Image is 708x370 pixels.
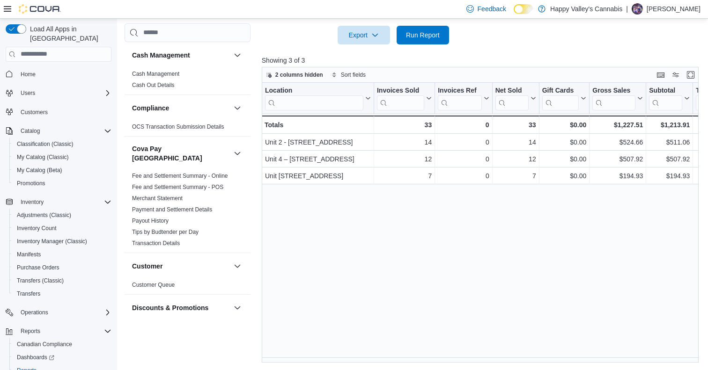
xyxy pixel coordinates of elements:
[232,302,243,313] button: Discounts & Promotions
[232,261,243,272] button: Customer
[132,303,230,312] button: Discounts & Promotions
[132,144,230,163] button: Cova Pay [GEOGRAPHIC_DATA]
[132,303,208,312] h3: Discounts & Promotions
[132,261,230,271] button: Customer
[17,238,87,245] span: Inventory Manager (Classic)
[649,170,690,181] div: $194.93
[2,325,115,338] button: Reports
[17,196,111,208] span: Inventory
[132,81,175,89] span: Cash Out Details
[21,89,35,97] span: Users
[13,249,111,260] span: Manifests
[685,69,696,80] button: Enter fullscreen
[542,119,586,131] div: $0.00
[13,275,111,286] span: Transfers (Classic)
[17,354,54,361] span: Dashboards
[17,196,47,208] button: Inventory
[132,206,212,213] a: Payment and Settlement Details
[649,86,682,110] div: Subtotal
[17,125,44,137] button: Catalog
[21,71,36,78] span: Home
[13,165,111,176] span: My Catalog (Beta)
[125,279,251,294] div: Customer
[132,218,169,224] a: Payout History
[438,153,489,165] div: 0
[232,50,243,61] button: Cash Management
[13,275,67,286] a: Transfers (Classic)
[13,165,66,176] a: My Catalog (Beta)
[17,107,52,118] a: Customers
[438,86,489,110] button: Invoices Ref
[2,196,115,209] button: Inventory
[21,127,40,135] span: Catalog
[9,235,115,248] button: Inventory Manager (Classic)
[592,153,643,165] div: $507.92
[13,288,111,299] span: Transfers
[542,86,579,95] div: Gift Cards
[13,236,91,247] a: Inventory Manager (Classic)
[125,170,251,253] div: Cova Pay [GEOGRAPHIC_DATA]
[132,103,169,113] h3: Compliance
[377,137,432,148] div: 14
[9,287,115,300] button: Transfers
[17,106,111,118] span: Customers
[377,86,424,110] div: Invoices Sold
[438,119,489,131] div: 0
[13,262,63,273] a: Purchase Orders
[9,222,115,235] button: Inventory Count
[2,67,115,81] button: Home
[132,172,228,180] span: Fee and Settlement Summary - Online
[592,137,643,148] div: $524.66
[478,4,506,14] span: Feedback
[542,153,586,165] div: $0.00
[26,24,111,43] span: Load All Apps in [GEOGRAPHIC_DATA]
[13,178,111,189] span: Promotions
[592,86,635,110] div: Gross Sales
[670,69,681,80] button: Display options
[406,30,440,40] span: Run Report
[125,68,251,94] div: Cash Management
[17,326,44,337] button: Reports
[132,239,180,247] span: Transaction Details
[262,69,327,80] button: 2 columns hidden
[592,170,643,181] div: $194.93
[132,103,230,113] button: Compliance
[495,153,536,165] div: 12
[649,137,690,148] div: $511.06
[232,102,243,114] button: Compliance
[592,86,643,110] button: Gross Sales
[13,339,111,350] span: Canadian Compliance
[17,167,62,174] span: My Catalog (Beta)
[132,184,223,190] a: Fee and Settlement Summary - POS
[377,170,432,181] div: 7
[338,26,390,44] button: Export
[13,352,111,363] span: Dashboards
[514,4,533,14] input: Dark Mode
[649,153,690,165] div: $507.92
[377,119,432,131] div: 33
[17,290,40,297] span: Transfers
[265,86,363,110] div: Location
[377,86,424,95] div: Invoices Sold
[265,86,371,110] button: Location
[542,86,579,110] div: Gift Card Sales
[232,148,243,159] button: Cova Pay [GEOGRAPHIC_DATA]
[13,288,44,299] a: Transfers
[649,86,690,110] button: Subtotal
[13,138,111,150] span: Classification (Classic)
[13,210,75,221] a: Adjustments (Classic)
[265,170,371,181] div: Unit [STREET_ADDRESS]
[132,195,183,202] a: Merchant Statement
[9,209,115,222] button: Adjustments (Classic)
[17,326,111,337] span: Reports
[550,3,622,15] p: Happy Valley's Cannabis
[17,225,57,232] span: Inventory Count
[132,281,175,289] span: Customer Queue
[9,164,115,177] button: My Catalog (Beta)
[9,248,115,261] button: Manifests
[13,223,60,234] a: Inventory Count
[17,87,39,99] button: Users
[495,119,536,131] div: 33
